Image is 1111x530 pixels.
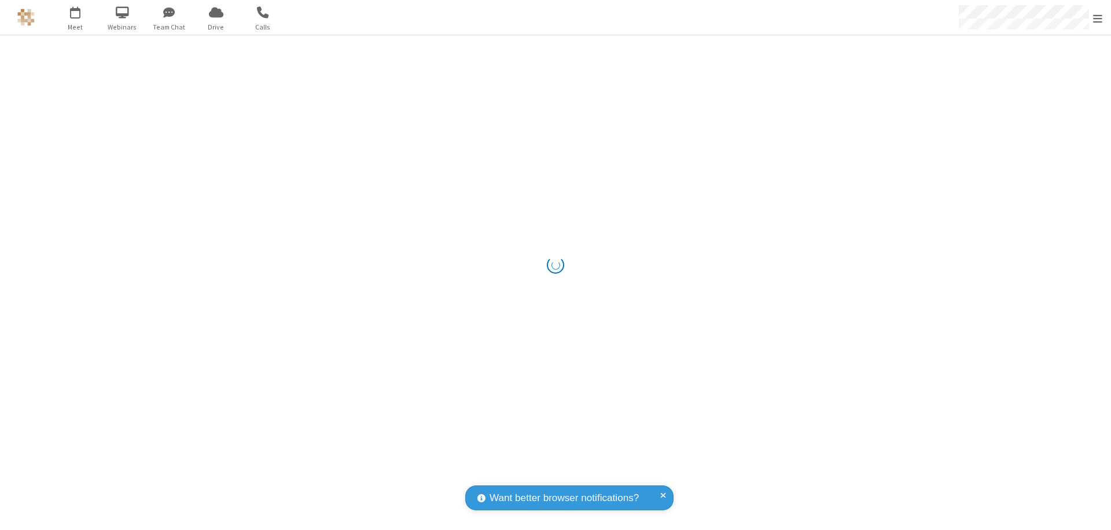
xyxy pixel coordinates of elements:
[54,22,97,32] span: Meet
[241,22,285,32] span: Calls
[490,491,639,506] span: Want better browser notifications?
[194,22,238,32] span: Drive
[17,9,35,26] img: QA Selenium DO NOT DELETE OR CHANGE
[101,22,144,32] span: Webinars
[148,22,191,32] span: Team Chat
